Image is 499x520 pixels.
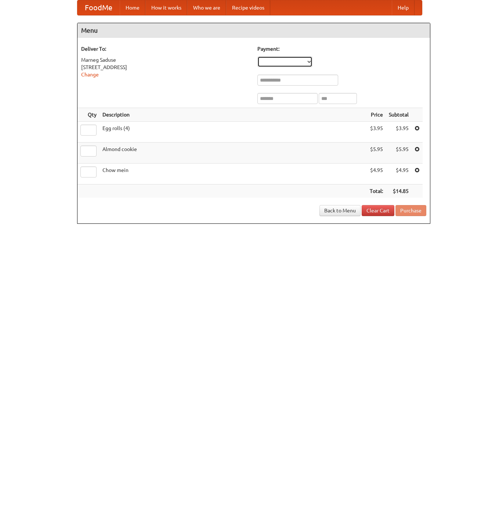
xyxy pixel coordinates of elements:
a: FoodMe [77,0,120,15]
td: $3.95 [386,122,412,143]
th: Total: [367,184,386,198]
th: Qty [77,108,100,122]
td: Chow mein [100,164,367,184]
a: Change [81,72,99,78]
th: Price [367,108,386,122]
a: Home [120,0,145,15]
td: Egg rolls (4) [100,122,367,143]
td: $4.95 [386,164,412,184]
td: $5.95 [386,143,412,164]
th: $14.85 [386,184,412,198]
td: $4.95 [367,164,386,184]
h4: Menu [77,23,430,38]
a: How it works [145,0,187,15]
th: Description [100,108,367,122]
td: $5.95 [367,143,386,164]
th: Subtotal [386,108,412,122]
h5: Deliver To: [81,45,250,53]
h5: Payment: [257,45,426,53]
td: $3.95 [367,122,386,143]
a: Help [392,0,415,15]
a: Who we are [187,0,226,15]
div: [STREET_ADDRESS] [81,64,250,71]
a: Recipe videos [226,0,270,15]
div: Marneg Saduse [81,56,250,64]
td: Almond cookie [100,143,367,164]
a: Back to Menu [319,205,361,216]
a: Clear Cart [362,205,394,216]
button: Purchase [395,205,426,216]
